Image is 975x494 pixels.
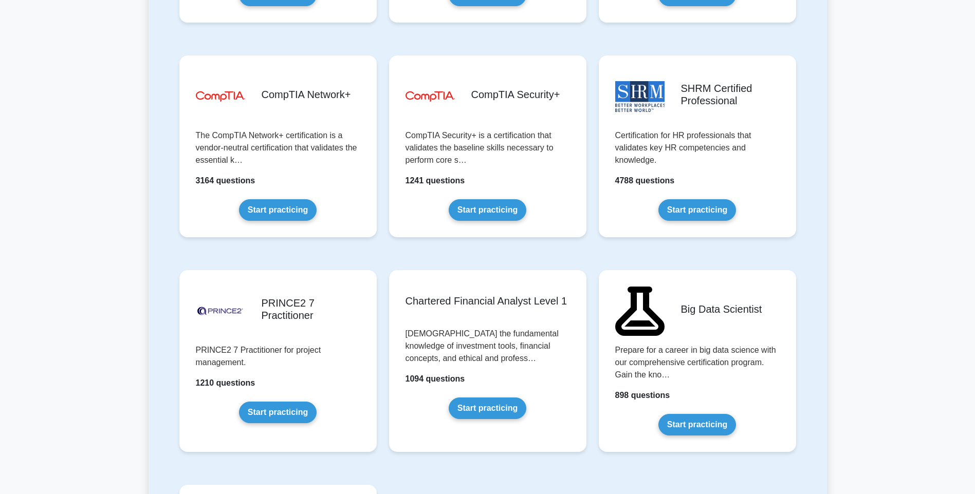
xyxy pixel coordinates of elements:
[658,199,736,221] a: Start practicing
[449,397,526,419] a: Start practicing
[239,402,317,423] a: Start practicing
[239,199,317,221] a: Start practicing
[658,414,736,435] a: Start practicing
[449,199,526,221] a: Start practicing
